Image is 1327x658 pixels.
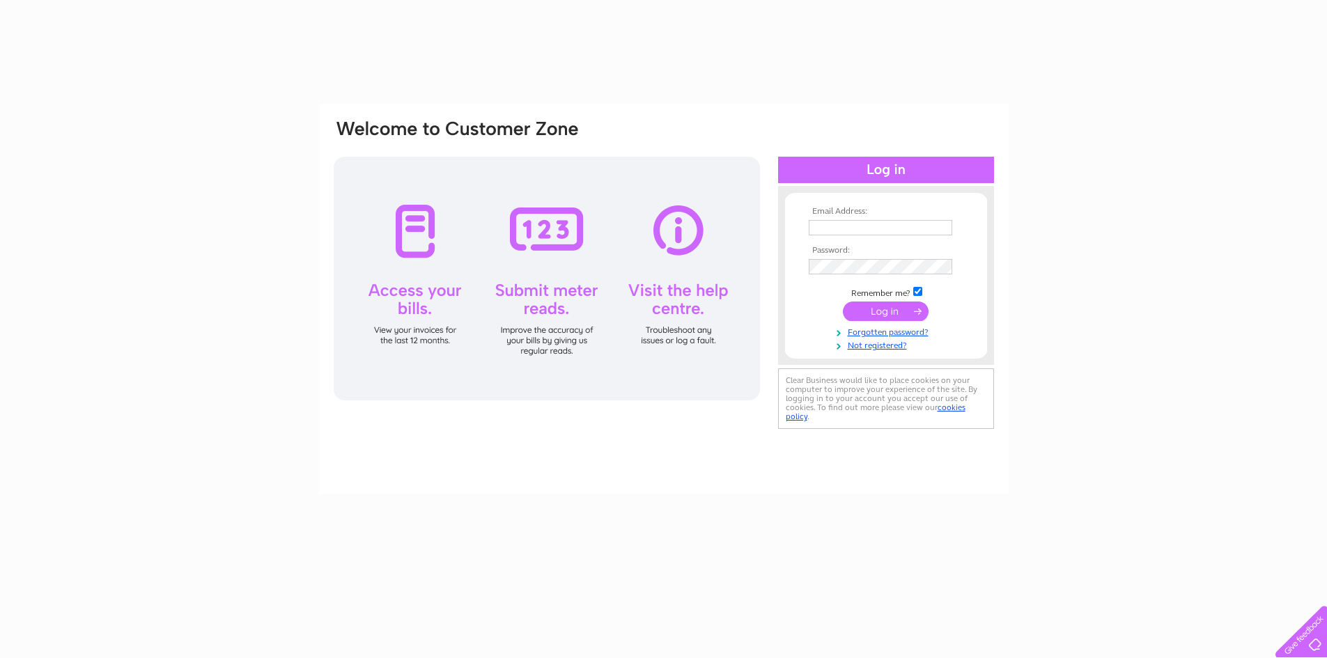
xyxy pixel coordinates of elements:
[843,301,929,321] input: Submit
[805,207,967,217] th: Email Address:
[778,368,994,429] div: Clear Business would like to place cookies on your computer to improve your experience of the sit...
[805,285,967,299] td: Remember me?
[805,246,967,256] th: Password:
[809,338,967,351] a: Not registered?
[809,324,967,338] a: Forgotten password?
[786,402,965,421] a: cookies policy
